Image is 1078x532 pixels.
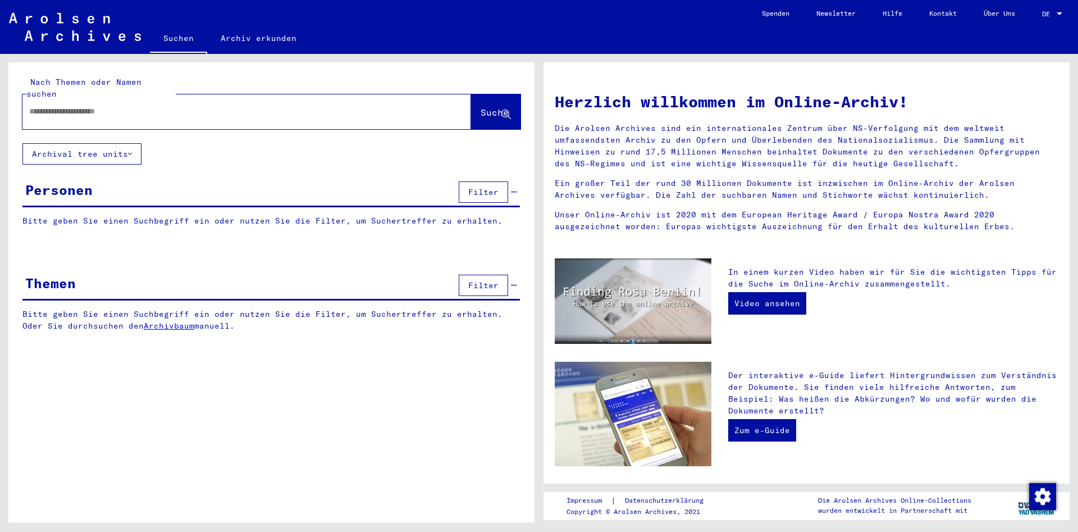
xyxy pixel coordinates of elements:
p: Bitte geben Sie einen Suchbegriff ein oder nutzen Sie die Filter, um Suchertreffer zu erhalten. [22,215,520,227]
p: wurden entwickelt in Partnerschaft mit [818,506,971,516]
div: Personen [25,180,93,200]
p: Ein großer Teil der rund 30 Millionen Dokumente ist inzwischen im Online-Archiv der Arolsen Archi... [555,178,1058,201]
button: Suche [471,94,520,129]
p: Bitte geben Sie einen Suchbegriff ein oder nutzen Sie die Filter, um Suchertreffer zu erhalten. O... [22,308,520,332]
div: | [567,495,717,507]
span: Filter [468,280,499,290]
span: DE [1042,10,1054,18]
mat-label: Nach Themen oder Namen suchen [26,77,141,99]
a: Archivbaum [144,321,194,331]
a: Suchen [150,25,207,54]
p: Die Arolsen Archives Online-Collections [818,495,971,506]
a: Zum e-Guide [728,419,796,442]
div: Zustimmung ändern [1029,483,1056,510]
img: yv_logo.png [1016,492,1058,520]
img: eguide.jpg [555,362,711,466]
a: Video ansehen [728,292,806,315]
a: Impressum [567,495,611,507]
img: video.jpg [555,258,711,344]
h1: Herzlich willkommen im Online-Archiv! [555,90,1058,113]
p: Unser Online-Archiv ist 2020 mit dem European Heritage Award / Europa Nostra Award 2020 ausgezeic... [555,209,1058,233]
img: Arolsen_neg.svg [9,13,141,41]
p: Der interaktive e-Guide liefert Hintergrundwissen zum Verständnis der Dokumente. Sie finden viele... [728,370,1058,417]
p: In einem kurzen Video haben wir für Sie die wichtigsten Tipps für die Suche im Online-Archiv zusa... [728,266,1058,290]
button: Archival tree units [22,143,141,165]
span: Filter [468,187,499,197]
div: Themen [25,273,76,293]
a: Archiv erkunden [207,25,310,52]
img: Zustimmung ändern [1029,483,1056,510]
button: Filter [459,275,508,296]
a: Datenschutzerklärung [616,495,717,507]
p: Die Arolsen Archives sind ein internationales Zentrum über NS-Verfolgung mit dem weltweit umfasse... [555,122,1058,170]
button: Filter [459,181,508,203]
p: Copyright © Arolsen Archives, 2021 [567,507,717,517]
span: Suche [481,107,509,118]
